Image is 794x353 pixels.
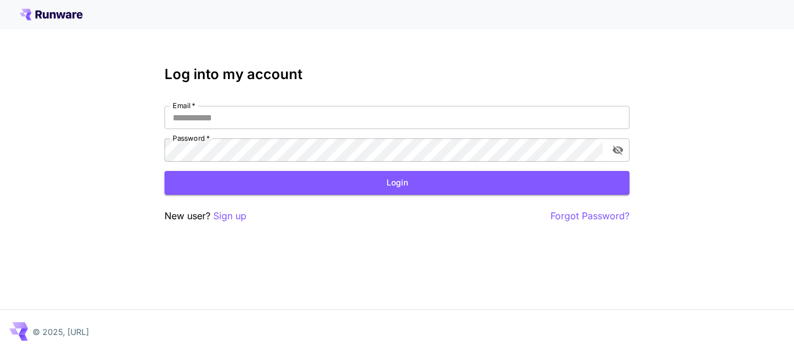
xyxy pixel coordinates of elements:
[173,133,210,143] label: Password
[607,140,628,161] button: toggle password visibility
[33,326,89,338] p: © 2025, [URL]
[164,209,246,223] p: New user?
[550,209,630,223] button: Forgot Password?
[173,101,195,110] label: Email
[213,209,246,223] button: Sign up
[164,66,630,83] h3: Log into my account
[164,171,630,195] button: Login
